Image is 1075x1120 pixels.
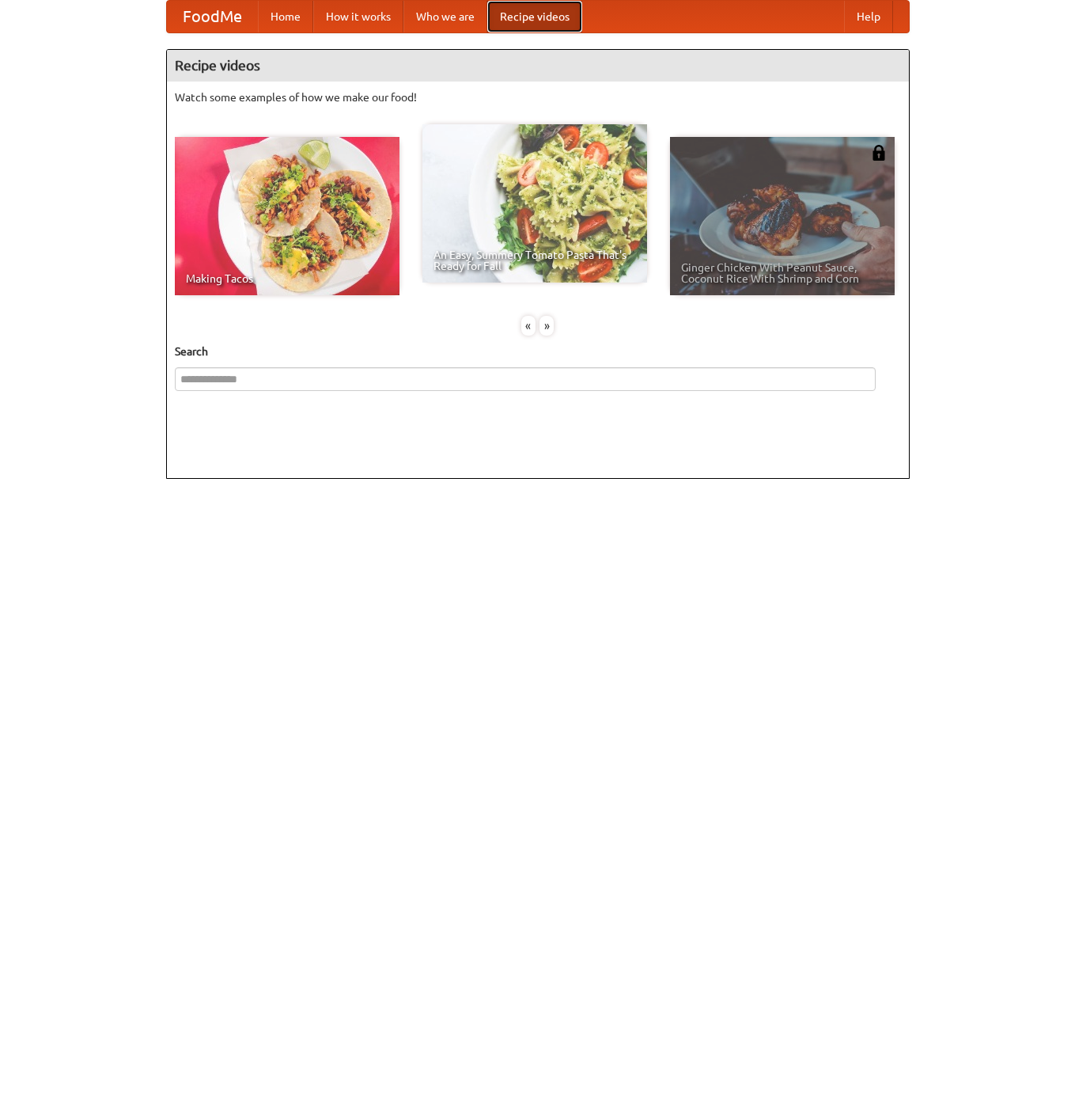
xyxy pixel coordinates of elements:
span: Making Tacos [186,273,388,284]
h4: Recipe videos [167,50,909,82]
img: 483408.png [871,145,887,161]
a: An Easy, Summery Tomato Pasta That's Ready for Fall [422,124,647,283]
a: Help [844,1,893,32]
div: « [521,316,536,336]
h5: Search [175,344,901,359]
span: An Easy, Summery Tomato Pasta That's Ready for Fall [433,249,636,271]
a: Home [258,1,313,32]
a: FoodMe [167,1,258,32]
p: Watch some examples of how we make our food! [175,89,901,105]
div: » [539,316,554,336]
a: How it works [313,1,403,32]
a: Recipe videos [487,1,582,32]
a: Making Tacos [175,137,399,295]
a: Who we are [403,1,487,32]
